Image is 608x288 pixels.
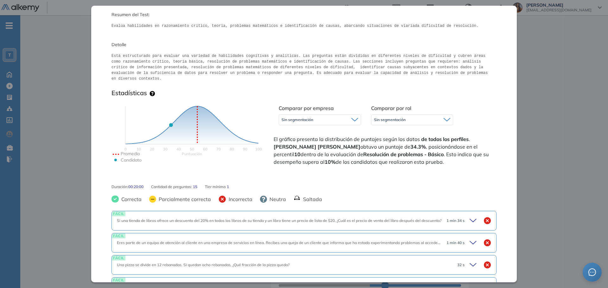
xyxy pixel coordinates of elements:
span: Resumen del Test: [111,11,497,18]
text: 20 [150,147,154,151]
span: message [588,268,596,276]
text: 70 [216,147,221,151]
span: Correcta [119,195,142,203]
span: FÁCIL [112,233,125,238]
text: 100 [255,147,262,151]
span: Incorrecta [226,195,252,203]
text: Promedio [121,151,140,156]
span: Detalle [111,41,497,48]
span: Neutra [267,195,286,203]
span: 1 min 34 s [446,218,465,224]
span: Duración : [111,184,128,190]
span: FÁCIL [112,278,125,282]
strong: 10 [294,151,301,157]
span: Sin segmentación [374,117,406,122]
text: 80 [230,147,234,151]
strong: de todos los perfiles [421,136,469,142]
span: Comparar por empresa [279,105,334,111]
span: FÁCIL [112,211,125,216]
strong: [PERSON_NAME] [274,144,316,150]
text: 0 [124,147,127,151]
pre: Evalúa habilidades en razonamiento crítico, teoría, problemas matemáticos e identificación de cau... [111,23,497,29]
text: 40 [176,147,181,151]
span: Saltada [301,195,322,203]
span: Sin segmentación [282,117,313,122]
text: 30 [163,147,168,151]
text: 50 [190,147,194,151]
text: Scores [182,151,202,156]
span: El gráfico presenta la distribución de puntajes según los datos . obtuvo un puntaje de , posicion... [274,135,495,166]
text: 60 [203,147,207,151]
text: Candidato [121,157,142,163]
span: 32 s [457,262,465,268]
span: Comparar por rol [371,105,411,111]
text: 10 [136,147,141,151]
span: Una pizza se divide en 12 rebanadas. Si quedan ocho rebanadas, ¿Qué fracción de la pizza queda? [117,262,289,267]
span: Parcialmente correcta [156,195,211,203]
span: FÁCIL [112,255,125,260]
strong: Resolución de problemas - Básico [363,151,444,157]
strong: 10% [325,159,336,165]
span: Si una tienda de libros ofrece un descuento del 20% en todos los libros de su tienda y un libro t... [117,218,441,223]
text: 90 [243,147,247,151]
strong: [PERSON_NAME] [318,144,360,150]
h3: Estadísticas [111,89,147,97]
pre: Está estructurado para evaluar una variedad de habilidades cognitivas y analíticas. Las preguntas... [111,53,497,82]
strong: 34.3% [410,144,426,150]
span: 1 min 40 s [446,240,465,246]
